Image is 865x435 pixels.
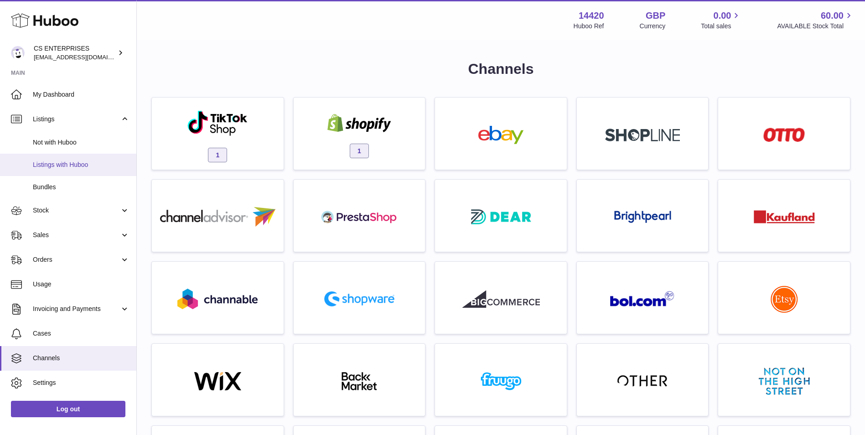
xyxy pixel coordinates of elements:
[321,114,398,132] img: shopify
[701,10,741,31] a: 0.00 Total sales
[777,10,854,31] a: 60.00 AVAILABLE Stock Total
[581,348,704,411] a: other
[462,290,540,308] img: roseta-bigcommerce
[462,126,540,144] img: ebay
[33,206,120,215] span: Stock
[640,22,666,31] div: Currency
[440,348,562,411] a: fruugo
[350,144,369,158] span: 1
[33,231,120,239] span: Sales
[754,210,815,223] img: roseta-kaufland
[34,53,134,61] span: [EMAIL_ADDRESS][DOMAIN_NAME]
[33,115,120,124] span: Listings
[605,129,680,141] img: roseta-shopline
[321,372,398,390] img: backmarket
[156,266,279,329] a: roseta-channable
[440,184,562,247] a: roseta-dear
[151,59,850,79] h1: Channels
[177,289,258,309] img: roseta-channable
[298,348,421,411] a: backmarket
[714,10,731,22] span: 0.00
[574,22,604,31] div: Huboo Ref
[33,329,129,338] span: Cases
[777,22,854,31] span: AVAILABLE Stock Total
[11,401,125,417] a: Log out
[440,266,562,329] a: roseta-bigcommerce
[610,291,675,307] img: roseta-bol
[763,128,805,142] img: roseta-otto
[33,161,129,169] span: Listings with Huboo
[156,184,279,247] a: roseta-channel-advisor
[34,44,116,62] div: CS ENTERPRISES
[723,348,845,411] a: notonthehighstreet
[614,211,671,223] img: roseta-brightpearl
[33,305,120,313] span: Invoicing and Payments
[156,348,279,411] a: wix
[462,372,540,390] img: fruugo
[723,102,845,165] a: roseta-otto
[579,10,604,22] strong: 14420
[33,280,129,289] span: Usage
[771,285,798,313] img: roseta-etsy
[821,10,844,22] span: 60.00
[33,378,129,387] span: Settings
[33,138,129,147] span: Not with Huboo
[298,266,421,329] a: roseta-shopware
[33,354,129,362] span: Channels
[160,207,275,227] img: roseta-channel-advisor
[581,184,704,247] a: roseta-brightpearl
[440,102,562,165] a: ebay
[646,10,665,22] strong: GBP
[33,90,129,99] span: My Dashboard
[321,208,398,226] img: roseta-prestashop
[33,255,120,264] span: Orders
[156,102,279,165] a: roseta-tiktokshop 1
[701,22,741,31] span: Total sales
[11,46,25,60] img: internalAdmin-14420@internal.huboo.com
[179,372,256,390] img: wix
[321,288,398,310] img: roseta-shopware
[33,183,129,192] span: Bundles
[759,368,810,395] img: notonthehighstreet
[723,184,845,247] a: roseta-kaufland
[468,207,534,227] img: roseta-dear
[298,102,421,165] a: shopify 1
[208,148,227,162] span: 1
[617,374,668,388] img: other
[723,266,845,329] a: roseta-etsy
[187,110,249,136] img: roseta-tiktokshop
[298,184,421,247] a: roseta-prestashop
[581,266,704,329] a: roseta-bol
[581,102,704,165] a: roseta-shopline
